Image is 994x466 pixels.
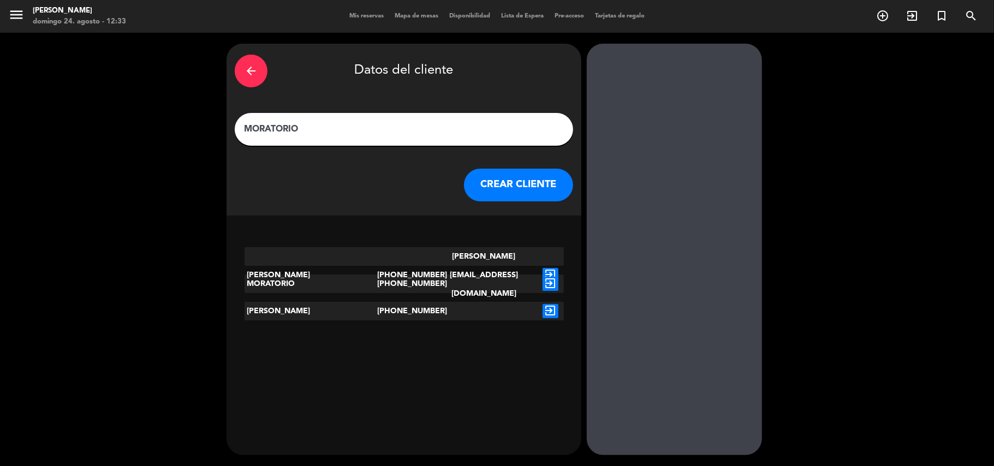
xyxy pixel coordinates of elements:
[245,274,378,293] div: MORATORIO
[389,13,444,19] span: Mapa de mesas
[543,277,558,291] i: exit_to_app
[464,169,573,201] button: CREAR CLIENTE
[543,268,558,282] i: exit_to_app
[33,16,126,27] div: domingo 24. agosto - 12:33
[377,302,431,320] div: [PHONE_NUMBER]
[245,64,258,77] i: arrow_back
[876,9,889,22] i: add_circle_outline
[543,304,558,318] i: exit_to_app
[431,247,537,303] div: [PERSON_NAME][EMAIL_ADDRESS][DOMAIN_NAME]
[590,13,650,19] span: Tarjetas de regalo
[444,13,496,19] span: Disponibilidad
[377,247,431,303] div: [PHONE_NUMBER]
[245,247,378,303] div: [PERSON_NAME]
[344,13,389,19] span: Mis reservas
[243,122,565,137] input: Escriba nombre, correo electrónico o número de teléfono...
[906,9,919,22] i: exit_to_app
[8,7,25,27] button: menu
[33,5,126,16] div: [PERSON_NAME]
[245,302,378,320] div: [PERSON_NAME]
[935,9,948,22] i: turned_in_not
[549,13,590,19] span: Pre-acceso
[965,9,978,22] i: search
[235,52,573,90] div: Datos del cliente
[8,7,25,23] i: menu
[496,13,549,19] span: Lista de Espera
[377,274,431,293] div: [PHONE_NUMBER]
